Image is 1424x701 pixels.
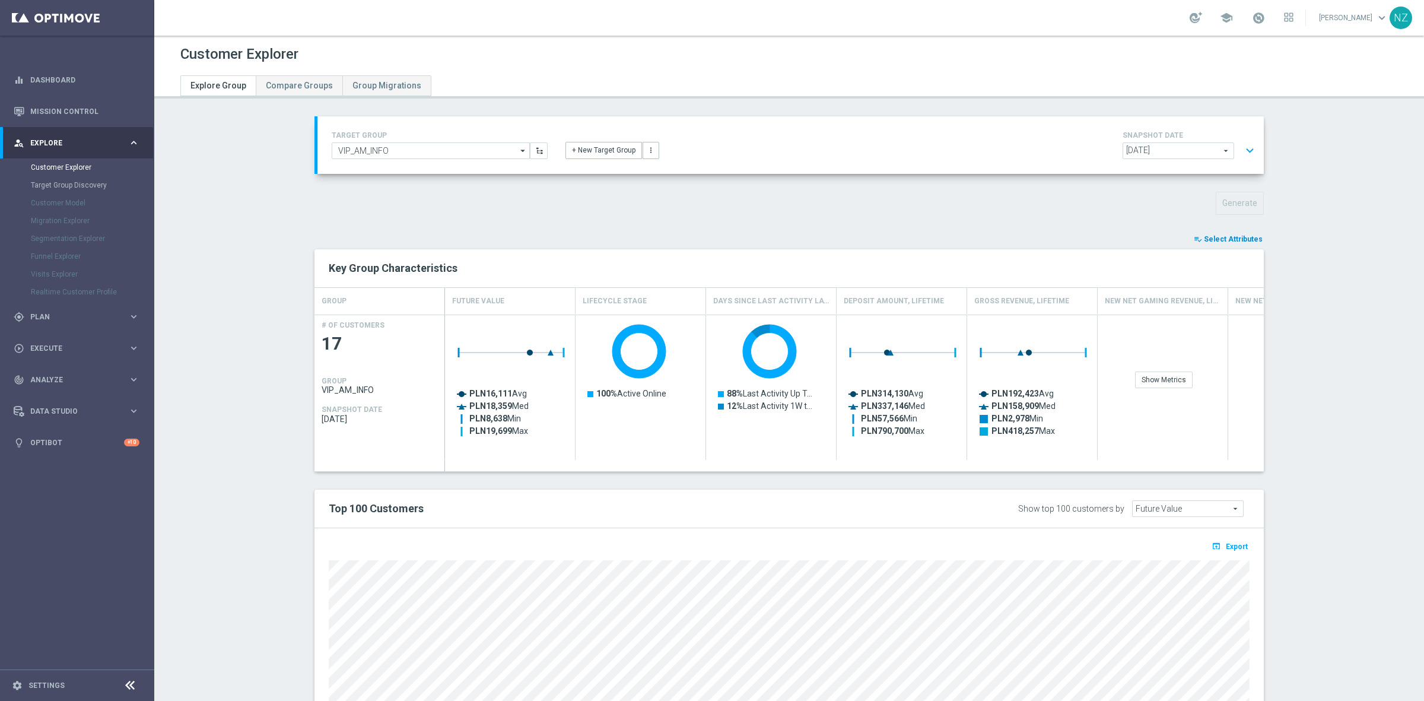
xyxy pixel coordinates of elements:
span: Data Studio [30,408,128,415]
div: NZ [1390,7,1412,29]
i: equalizer [14,75,24,85]
div: +10 [124,439,139,446]
h4: Lifecycle Stage [583,291,647,312]
button: expand_more [1241,139,1258,162]
tspan: PLN418,257 [991,426,1039,436]
ul: Tabs [180,75,431,96]
button: track_changes Analyze keyboard_arrow_right [13,375,140,385]
div: Dashboard [14,64,139,96]
span: Plan [30,313,128,321]
i: arrow_drop_down [517,143,529,158]
text: Min [861,414,917,423]
i: settings [12,680,23,691]
text: Max [469,426,528,436]
span: school [1220,11,1233,24]
button: + New Target Group [565,142,642,158]
i: track_changes [14,375,24,385]
a: Customer Explorer [31,163,123,172]
h4: TARGET GROUP [332,131,548,139]
tspan: PLN158,909 [991,401,1039,411]
tspan: 100% [596,389,617,398]
div: Visits Explorer [31,265,153,283]
button: Generate [1216,192,1264,215]
tspan: PLN337,146 [861,401,908,411]
text: Med [861,401,925,411]
h4: Days Since Last Activity Layer, Non Depositor [713,291,829,312]
div: Execute [14,343,128,354]
span: Group Migrations [352,81,421,90]
button: open_in_browser Export [1210,538,1250,554]
button: person_search Explore keyboard_arrow_right [13,138,140,148]
button: Mission Control [13,107,140,116]
div: Mission Control [14,96,139,127]
span: keyboard_arrow_down [1375,11,1388,24]
tspan: PLN314,130 [861,389,908,398]
div: Optibot [14,427,139,458]
text: Max [861,426,924,436]
i: keyboard_arrow_right [128,311,139,322]
text: Med [991,401,1056,411]
span: 2025-09-14 [322,414,438,424]
span: Explore Group [190,81,246,90]
button: playlist_add_check Select Attributes [1193,233,1264,246]
div: Segmentation Explorer [31,230,153,248]
button: more_vert [643,142,659,158]
h4: New Net Gaming Revenue, Lifetime [1105,291,1220,312]
button: gps_fixed Plan keyboard_arrow_right [13,312,140,322]
i: lightbulb [14,437,24,448]
h4: New Net Gaming Revenue last 90 days [1235,291,1351,312]
h1: Customer Explorer [180,46,298,63]
i: playlist_add_check [1194,235,1202,243]
h4: SNAPSHOT DATE [1123,131,1259,139]
tspan: 88% [727,389,743,398]
div: Plan [14,312,128,322]
a: Settings [28,682,65,689]
h4: Deposit Amount, Lifetime [844,291,944,312]
div: Target Group Discovery [31,176,153,194]
h4: GROUP [322,291,347,312]
button: Data Studio keyboard_arrow_right [13,407,140,416]
h4: GROUP [322,377,347,385]
span: Select Attributes [1204,235,1263,243]
tspan: PLN57,566 [861,414,904,423]
i: more_vert [647,146,655,154]
div: Realtime Customer Profile [31,283,153,301]
a: Mission Control [30,96,139,127]
span: Analyze [30,376,128,383]
button: play_circle_outline Execute keyboard_arrow_right [13,344,140,353]
button: lightbulb Optibot +10 [13,438,140,448]
text: Min [991,414,1043,423]
text: Max [991,426,1055,436]
span: Export [1226,543,1248,551]
text: Active Online [596,389,666,398]
div: Press SPACE to select this row. [314,315,445,460]
text: Avg [861,389,923,398]
i: keyboard_arrow_right [128,342,139,354]
h4: # OF CUSTOMERS [322,321,384,329]
tspan: PLN192,423 [991,389,1039,398]
text: Avg [991,389,1054,398]
div: Data Studio [14,406,128,417]
div: Show Metrics [1135,372,1193,388]
div: Customer Model [31,194,153,212]
i: gps_fixed [14,312,24,322]
h4: Future Value [452,291,504,312]
h2: Top 100 Customers [329,502,859,516]
i: keyboard_arrow_right [128,374,139,385]
div: Funnel Explorer [31,248,153,265]
text: Med [469,401,529,411]
a: Optibot [30,427,124,458]
tspan: PLN2,978 [991,414,1029,423]
text: Avg [469,389,527,398]
text: Min [469,414,521,423]
i: open_in_browser [1212,541,1224,551]
tspan: PLN16,111 [469,389,512,398]
div: Explore [14,138,128,148]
